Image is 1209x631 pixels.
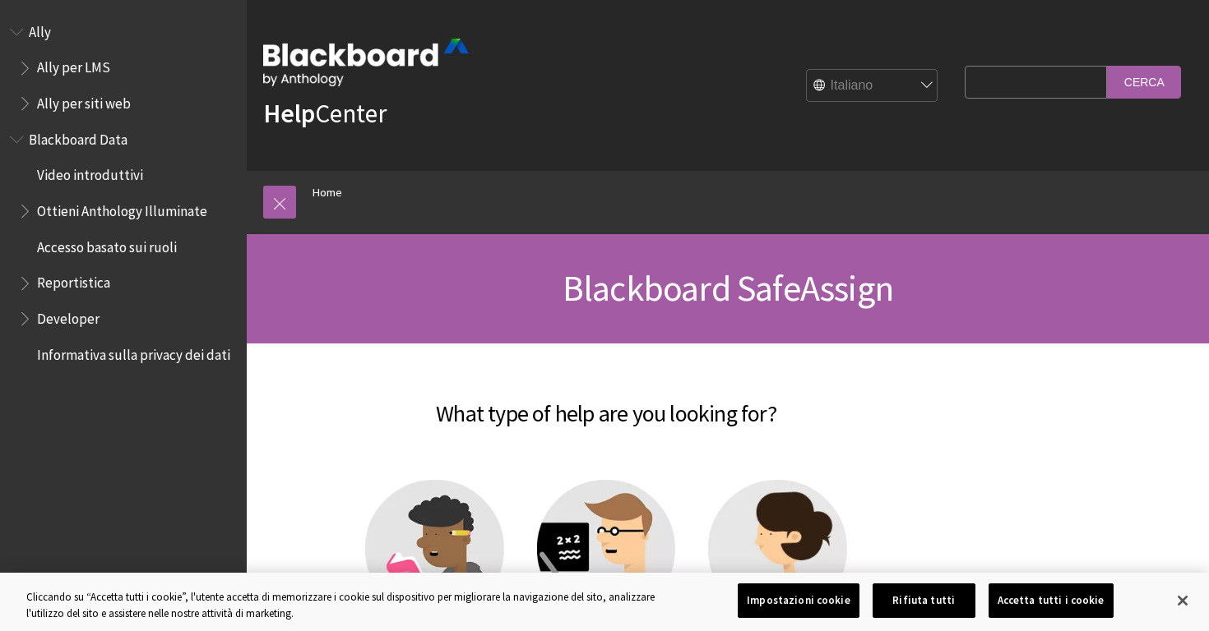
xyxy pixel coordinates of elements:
[989,583,1114,618] button: Accetta tutti i cookie
[365,480,504,619] img: Student help
[37,341,230,363] span: Informativa sulla privacy dei dati
[37,305,100,327] span: Developer
[29,126,127,148] span: Blackboard Data
[263,39,469,86] img: Blackboard by Anthology
[37,90,131,112] span: Ally per siti web
[1165,583,1201,619] button: Chiudi
[313,182,342,203] a: Home
[537,480,676,619] img: Instructor help
[26,589,665,621] div: Cliccando su “Accetta tutti i cookie”, l'utente accetta di memorizzare i cookie sul dispositivo p...
[37,233,177,256] span: Accesso basato sui ruoli
[263,97,315,130] strong: Help
[263,376,949,431] h2: What type of help are you looking for?
[873,583,975,618] button: Rifiuta tutti
[37,269,110,292] span: Reportistica
[29,18,51,40] span: Ally
[263,97,387,130] a: HelpCenter
[10,18,237,117] nav: Book outline for Anthology Ally Help
[708,480,847,619] img: Administrator help
[37,54,110,76] span: Ally per LMS
[1107,66,1181,98] input: Cerca
[807,70,938,103] select: Site Language Selector
[10,126,237,369] nav: Book outline for Anthology Illuminate
[738,583,859,618] button: Impostazioni cookie
[37,197,207,219] span: Ottieni Anthology Illuminate
[37,162,143,184] span: Video introduttivi
[563,265,893,311] span: Blackboard SafeAssign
